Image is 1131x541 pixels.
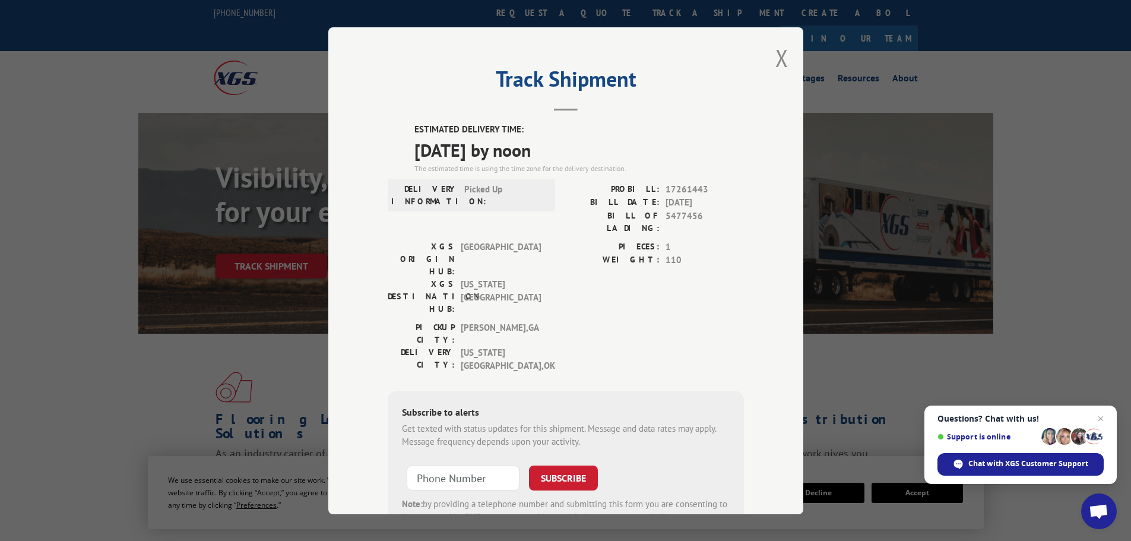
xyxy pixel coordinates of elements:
span: Close chat [1094,412,1108,426]
label: XGS ORIGIN HUB: [388,240,455,277]
label: DELIVERY INFORMATION: [391,182,458,207]
span: 17261443 [666,182,744,196]
label: PICKUP CITY: [388,321,455,346]
span: [US_STATE][GEOGRAPHIC_DATA] [461,277,541,315]
span: Support is online [937,432,1037,441]
div: The estimated time is using the time zone for the delivery destination. [414,163,744,173]
label: PROBILL: [566,182,660,196]
label: WEIGHT: [566,254,660,267]
span: 1 [666,240,744,254]
span: [GEOGRAPHIC_DATA] [461,240,541,277]
button: SUBSCRIBE [529,465,598,490]
span: [DATE] [666,196,744,210]
span: 110 [666,254,744,267]
label: ESTIMATED DELIVERY TIME: [414,123,744,137]
h2: Track Shipment [388,71,744,93]
span: Chat with XGS Customer Support [968,458,1088,469]
label: DELIVERY CITY: [388,346,455,372]
button: Close modal [775,42,788,74]
div: Chat with XGS Customer Support [937,453,1104,476]
label: BILL DATE: [566,196,660,210]
span: 5477456 [666,209,744,234]
span: Questions? Chat with us! [937,414,1104,423]
label: BILL OF LADING: [566,209,660,234]
span: [US_STATE][GEOGRAPHIC_DATA] , OK [461,346,541,372]
span: Picked Up [464,182,544,207]
label: XGS DESTINATION HUB: [388,277,455,315]
div: Get texted with status updates for this shipment. Message and data rates may apply. Message frequ... [402,422,730,448]
div: Open chat [1081,493,1117,529]
span: [PERSON_NAME] , GA [461,321,541,346]
label: PIECES: [566,240,660,254]
div: Subscribe to alerts [402,404,730,422]
strong: Note: [402,498,423,509]
span: [DATE] by noon [414,136,744,163]
div: by providing a telephone number and submitting this form you are consenting to be contacted by SM... [402,497,730,537]
input: Phone Number [407,465,519,490]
